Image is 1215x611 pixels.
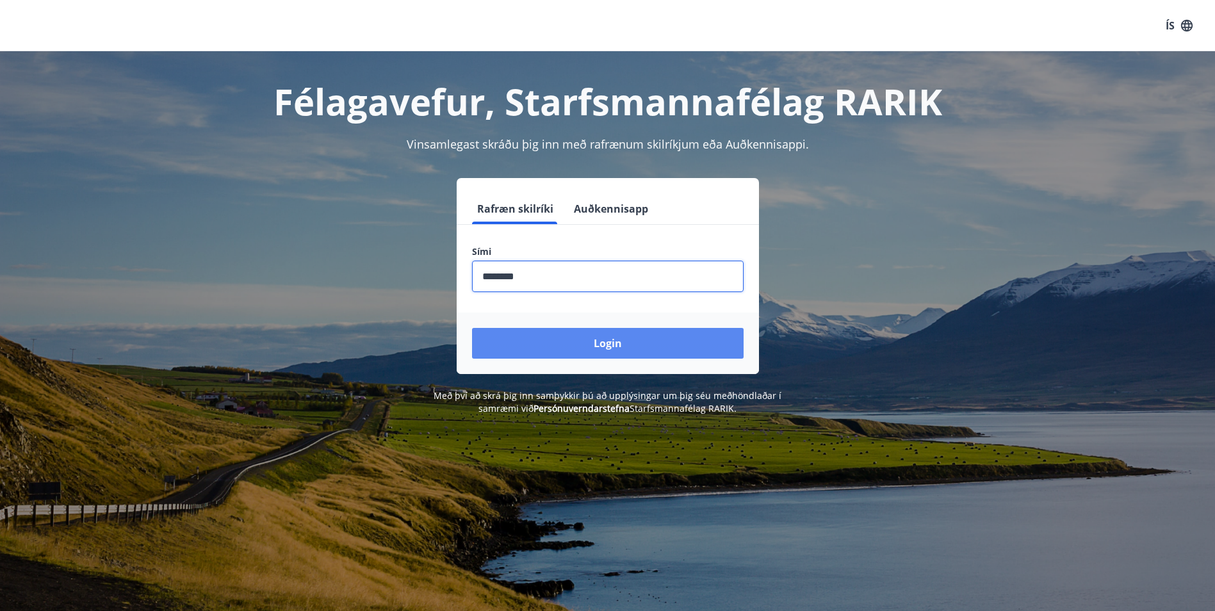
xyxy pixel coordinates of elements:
[472,193,559,224] button: Rafræn skilríki
[569,193,653,224] button: Auðkennisapp
[1159,14,1200,37] button: ÍS
[407,136,809,152] span: Vinsamlegast skráðu þig inn með rafrænum skilríkjum eða Auðkennisappi.
[162,77,1054,126] h1: Félagavefur, Starfsmannafélag RARIK
[472,245,744,258] label: Sími
[434,389,781,414] span: Með því að skrá þig inn samþykkir þú að upplýsingar um þig séu meðhöndlaðar í samræmi við Starfsm...
[472,328,744,359] button: Login
[534,402,630,414] a: Persónuverndarstefna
